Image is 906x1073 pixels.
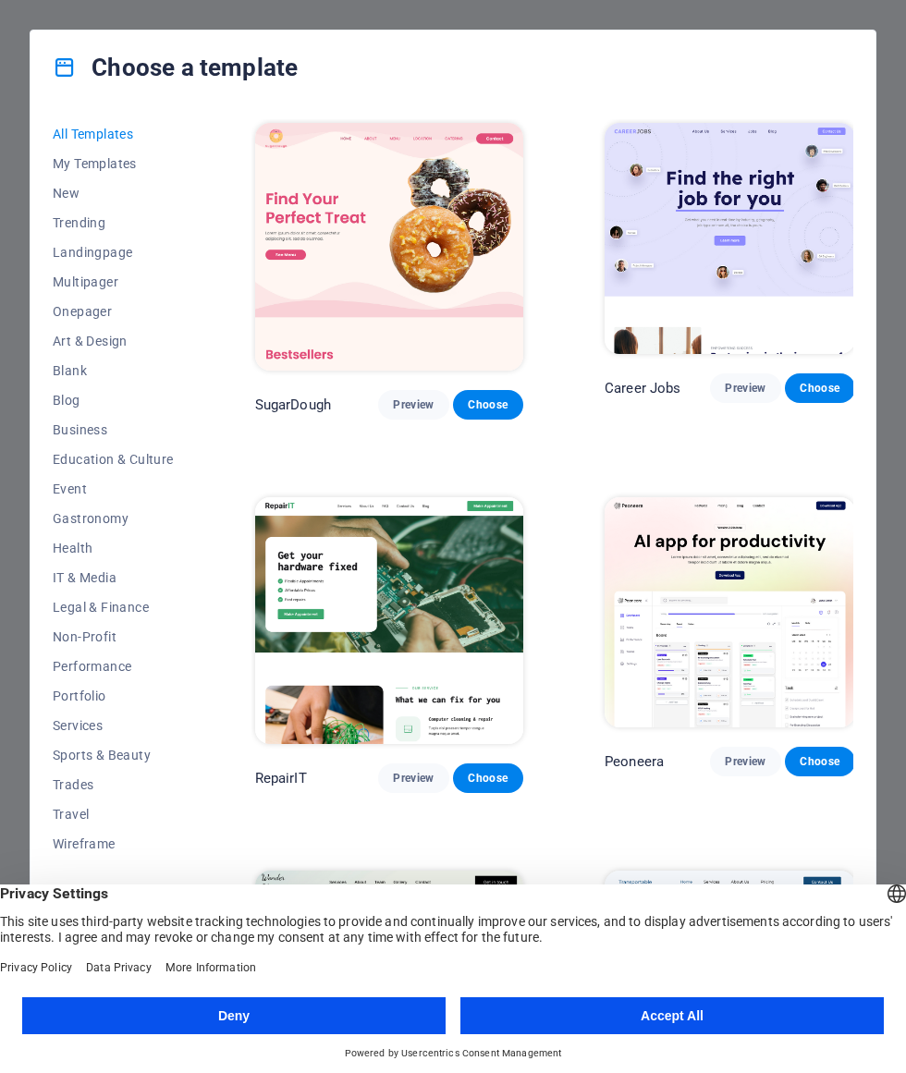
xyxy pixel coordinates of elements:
[53,533,174,563] button: Health
[53,267,174,297] button: Multipager
[800,381,840,396] span: Choose
[53,770,174,799] button: Trades
[53,415,174,445] button: Business
[605,379,681,397] p: Career Jobs
[53,718,174,733] span: Services
[53,452,174,467] span: Education & Culture
[53,208,174,238] button: Trending
[53,119,174,149] button: All Templates
[53,629,174,644] span: Non-Profit
[725,381,765,396] span: Preview
[53,363,174,378] span: Blank
[53,681,174,711] button: Portfolio
[468,397,508,412] span: Choose
[53,178,174,208] button: New
[53,274,174,289] span: Multipager
[53,304,174,319] span: Onepager
[53,836,174,851] span: Wireframe
[53,600,174,615] span: Legal & Finance
[53,511,174,526] span: Gastronomy
[53,334,174,348] span: Art & Design
[710,747,780,776] button: Preview
[710,373,780,403] button: Preview
[453,763,523,793] button: Choose
[255,396,331,414] p: SugarDough
[53,238,174,267] button: Landingpage
[53,186,174,201] span: New
[53,659,174,674] span: Performance
[393,397,434,412] span: Preview
[800,754,840,769] span: Choose
[53,829,174,859] button: Wireframe
[53,356,174,385] button: Blank
[378,763,448,793] button: Preview
[785,373,855,403] button: Choose
[255,123,523,371] img: SugarDough
[53,393,174,408] span: Blog
[53,622,174,652] button: Non-Profit
[53,711,174,740] button: Services
[468,771,508,786] span: Choose
[53,799,174,829] button: Travel
[255,497,523,745] img: RepairIT
[53,445,174,474] button: Education & Culture
[53,245,174,260] span: Landingpage
[53,326,174,356] button: Art & Design
[605,497,855,728] img: Peoneera
[53,740,174,770] button: Sports & Beauty
[53,422,174,437] span: Business
[53,777,174,792] span: Trades
[53,156,174,171] span: My Templates
[53,592,174,622] button: Legal & Finance
[393,771,434,786] span: Preview
[53,53,298,82] h4: Choose a template
[53,563,174,592] button: IT & Media
[53,748,174,762] span: Sports & Beauty
[725,754,765,769] span: Preview
[255,769,307,787] p: RepairIT
[605,752,664,771] p: Peoneera
[53,215,174,230] span: Trending
[378,390,448,420] button: Preview
[785,747,855,776] button: Choose
[53,504,174,533] button: Gastronomy
[453,390,523,420] button: Choose
[53,689,174,703] span: Portfolio
[53,385,174,415] button: Blog
[53,474,174,504] button: Event
[53,570,174,585] span: IT & Media
[53,149,174,178] button: My Templates
[53,652,174,681] button: Performance
[605,123,855,354] img: Career Jobs
[53,127,174,141] span: All Templates
[53,541,174,555] span: Health
[53,807,174,822] span: Travel
[53,482,174,496] span: Event
[53,297,174,326] button: Onepager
